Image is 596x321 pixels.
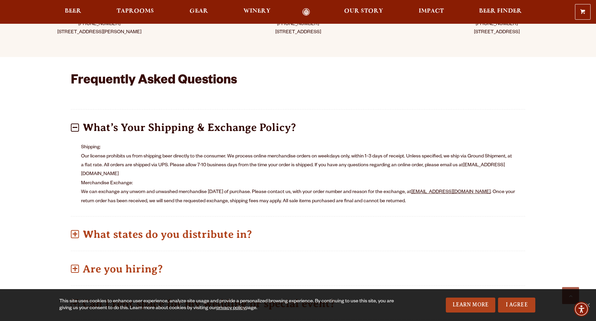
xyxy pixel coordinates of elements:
span: Our Story [344,8,383,14]
span: Taprooms [117,8,154,14]
a: Beer [60,8,86,16]
p: What’s Your Shipping & Exchange Policy? [71,115,525,139]
div: Our license prohibits us from shipping beer directly to the consumer. We process online merchandi... [81,152,515,179]
p: Brewery & Taproom [PHONE_NUMBER] [STREET_ADDRESS][PERSON_NAME] [17,12,182,37]
p: What states do you distribute in? [71,222,525,246]
span: Impact [419,8,444,14]
a: Taprooms [112,8,158,16]
a: Our Story [340,8,388,16]
a: privacy policy [216,306,245,311]
span: Winery [243,8,271,14]
div: Merchandise Exchange: [81,179,515,188]
a: Winery [239,8,275,16]
a: Gear [185,8,213,16]
p: Are you hiring? [71,257,525,281]
div: Shipping: [81,143,515,152]
span: Beer Finder [479,8,522,14]
p: Brewhouse, [PERSON_NAME] & Pizzeria [PHONE_NUMBER] [STREET_ADDRESS] [414,12,579,37]
a: Impact [414,8,448,16]
a: Scroll to top [562,287,579,304]
a: [EMAIL_ADDRESS][DOMAIN_NAME] [411,190,491,195]
div: Accessibility Menu [574,302,589,317]
div: This site uses cookies to enhance user experience, analyze site usage and provide a personalized ... [59,298,397,312]
p: Brewhouse & Taproom [PHONE_NUMBER] [STREET_ADDRESS] [216,12,380,37]
h2: Frequently Asked Questions [71,74,429,89]
span: Beer [65,8,81,14]
a: I Agree [498,298,535,313]
a: Odell Home [293,8,319,16]
a: Learn More [446,298,496,313]
div: We can exchange any unworn and unwashed merchandise [DATE] of purchase. Please contact us, with y... [81,188,515,206]
span: Gear [190,8,208,14]
a: Beer Finder [475,8,526,16]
